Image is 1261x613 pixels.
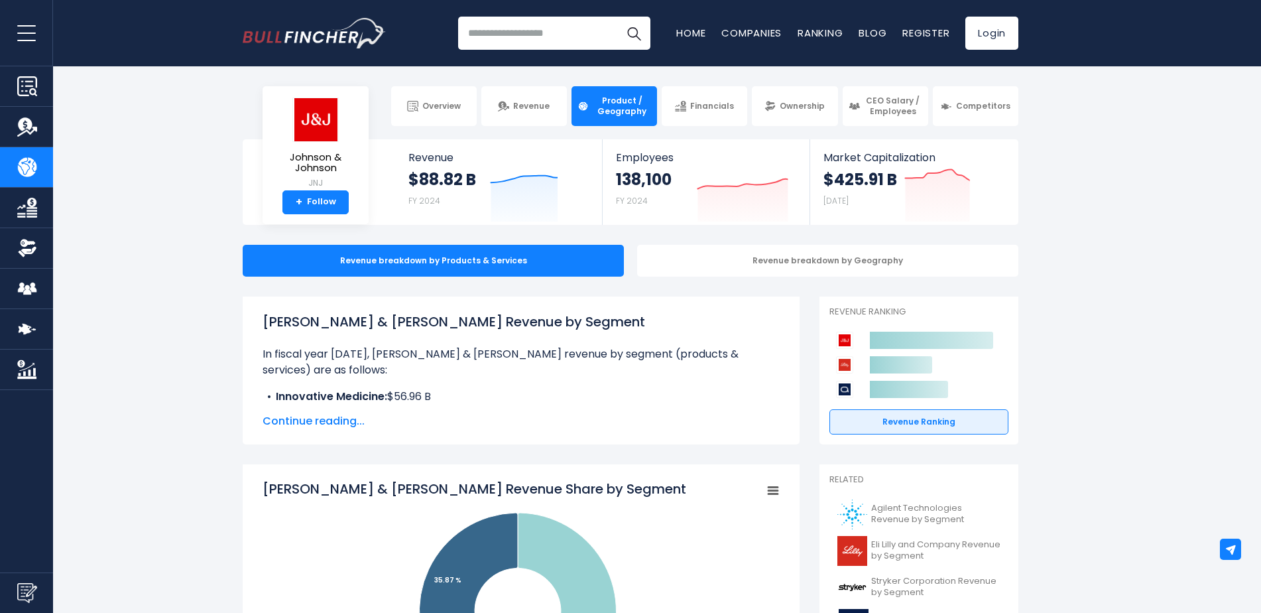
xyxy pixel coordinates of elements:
a: Login [965,17,1018,50]
a: Johnson & Johnson JNJ [272,97,359,190]
strong: $88.82 B [408,169,476,190]
li: $56.96 B [263,389,780,405]
div: Revenue breakdown by Geography [637,245,1018,277]
a: Overview [391,86,477,126]
strong: 138,100 [616,169,672,190]
span: Product / Geography [593,96,651,116]
small: JNJ [273,177,358,189]
a: Ownership [752,86,837,126]
img: Bullfincher logo [243,18,386,48]
div: Revenue breakdown by Products & Services [243,245,624,277]
a: Register [902,26,949,40]
tspan: 35.87 % [434,575,461,585]
span: Stryker Corporation Revenue by Segment [871,576,1000,598]
a: Revenue Ranking [829,409,1008,435]
img: AbbVie competitors logo [836,381,853,398]
span: Employees [616,151,796,164]
p: Related [829,474,1008,486]
img: A logo [837,500,867,529]
a: Competitors [933,86,1018,126]
a: Market Capitalization $425.91 B [DATE] [810,139,1017,225]
span: Johnson & Johnson [273,152,358,174]
a: CEO Salary / Employees [843,86,928,126]
a: Home [676,26,705,40]
span: Revenue [513,101,550,111]
img: Eli Lilly and Company competitors logo [836,356,853,374]
span: CEO Salary / Employees [864,96,922,116]
a: Employees 138,100 FY 2024 [603,139,809,225]
a: Companies [721,26,782,40]
span: Market Capitalization [823,151,1004,164]
span: Financials [690,101,734,111]
h1: [PERSON_NAME] & [PERSON_NAME] Revenue by Segment [263,312,780,332]
img: LLY logo [837,536,867,566]
a: Stryker Corporation Revenue by Segment [829,569,1008,606]
span: Ownership [780,101,825,111]
img: Ownership [17,238,37,258]
small: [DATE] [823,195,849,206]
button: Search [617,17,650,50]
tspan: [PERSON_NAME] & [PERSON_NAME] Revenue Share by Segment [263,480,686,498]
small: FY 2024 [408,195,440,206]
a: Eli Lilly and Company Revenue by Segment [829,533,1008,569]
b: Innovative Medicine: [276,389,387,404]
p: In fiscal year [DATE], [PERSON_NAME] & [PERSON_NAME] revenue by segment (products & services) are... [263,346,780,378]
a: Revenue [481,86,567,126]
img: SYK logo [837,573,867,602]
a: Ranking [798,26,843,40]
a: +Follow [282,190,349,214]
p: Revenue Ranking [829,306,1008,318]
span: Eli Lilly and Company Revenue by Segment [871,539,1000,562]
span: Continue reading... [263,413,780,429]
span: Revenue [408,151,589,164]
a: Revenue $88.82 B FY 2024 [395,139,603,225]
a: Product / Geography [571,86,657,126]
span: Overview [422,101,461,111]
a: Blog [859,26,886,40]
span: Competitors [956,101,1010,111]
a: Financials [662,86,747,126]
a: Agilent Technologies Revenue by Segment [829,496,1008,533]
strong: $425.91 B [823,169,897,190]
img: Johnson & Johnson competitors logo [836,332,853,349]
strong: + [296,196,302,208]
a: Go to homepage [243,18,385,48]
span: Agilent Technologies Revenue by Segment [871,503,1000,525]
small: FY 2024 [616,195,648,206]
